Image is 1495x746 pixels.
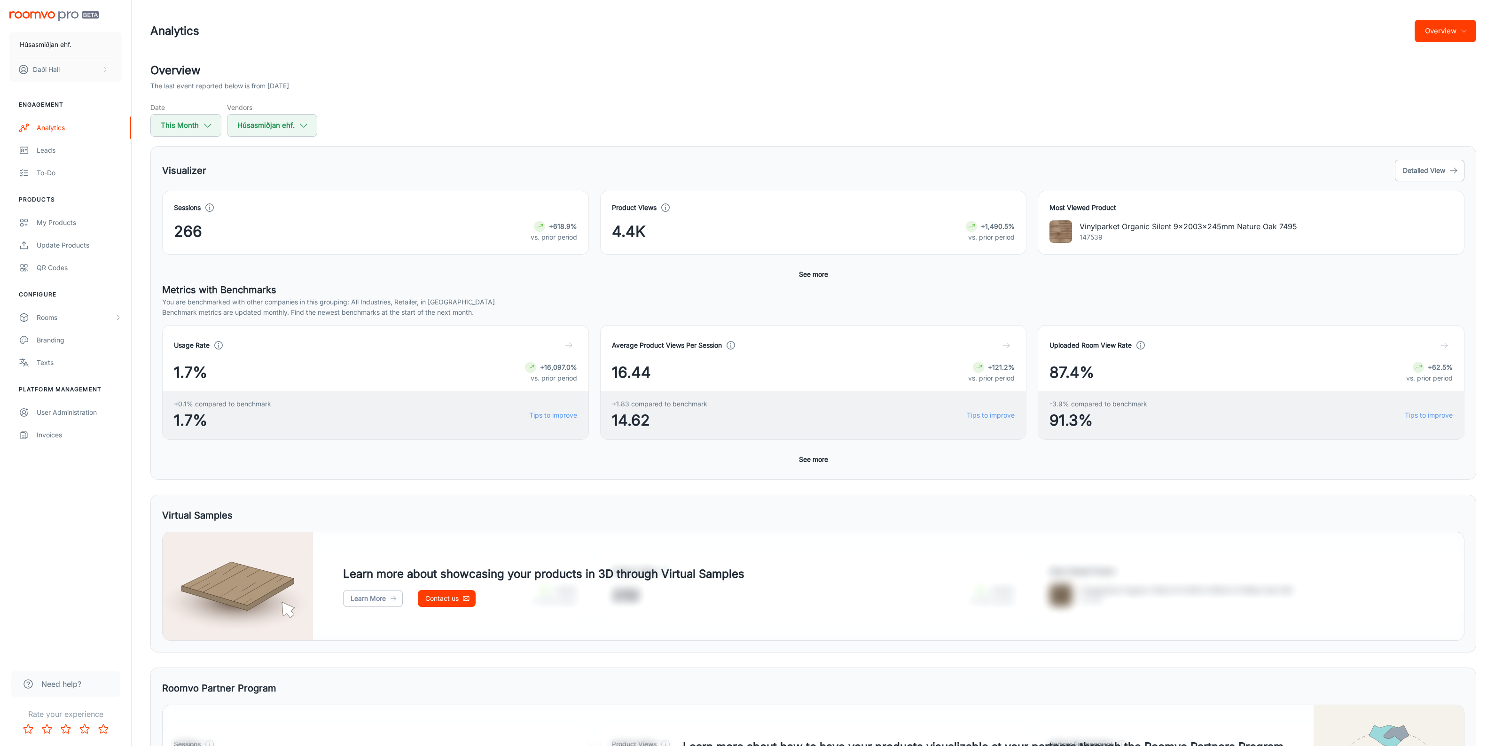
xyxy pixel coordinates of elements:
div: Texts [37,357,122,368]
h1: Analytics [150,23,199,39]
p: vs. prior period [1406,373,1453,383]
button: Rate 5 star [94,720,113,738]
div: To-do [37,168,122,178]
span: 16.44 [612,361,651,384]
button: Rate 2 star [38,720,56,738]
a: Tips to improve [1405,410,1453,420]
h5: Metrics with Benchmarks [162,283,1464,297]
strong: +618.9% [549,222,577,230]
p: vs. prior period [531,232,577,242]
div: Leads [37,145,122,155]
strong: +121.2% [988,363,1015,371]
span: 87.4% [1049,361,1094,384]
img: Vinylparket Organic Silent 9x2003x245mm Nature Oak 7495 [1049,220,1072,243]
button: Overview [1415,20,1476,42]
strong: +16,097.0% [540,363,577,371]
h4: Average Product Views Per Session [612,340,722,350]
strong: +62.5% [1428,363,1453,371]
button: Húsasmiðjan ehf. [227,114,317,137]
button: Rate 3 star [56,720,75,738]
h4: Uploaded Room View Rate [1049,340,1132,350]
span: 14.62 [612,409,707,432]
h4: Product Views [612,202,657,213]
p: Daði Hall [33,64,60,75]
img: Roomvo PRO Beta [9,11,99,21]
span: 266 [174,220,202,243]
h5: Visualizer [162,163,206,178]
h5: Vendors [227,102,317,112]
span: 1.7% [174,361,207,384]
div: User Administration [37,407,122,418]
h5: Virtual Samples [162,508,233,522]
p: Benchmark metrics are updated monthly. Find the newest benchmarks at the start of the next month. [162,307,1464,318]
a: Tips to improve [529,410,577,420]
div: Rooms [37,312,114,323]
button: This Month [150,114,221,137]
span: -3.9% compared to benchmark [1049,399,1147,409]
button: See more [795,266,832,283]
p: You are benchmarked with other companies in this grouping: All Industries, Retailer, in [GEOGRAPH... [162,297,1464,307]
a: Contact us [418,590,476,607]
a: Tips to improve [967,410,1015,420]
h2: Overview [150,62,1476,79]
div: My Products [37,218,122,228]
button: See more [795,451,832,468]
div: Update Products [37,240,122,250]
button: Húsasmiðjan ehf. [9,32,122,57]
h5: Roomvo Partner Program [162,681,276,695]
p: Vinylparket Organic Silent 9x2003x245mm Nature Oak 7495 [1080,221,1297,232]
button: Daði Hall [9,57,122,82]
span: 91.3% [1049,409,1147,432]
p: vs. prior period [525,373,577,383]
p: Húsasmiðjan ehf. [20,39,71,50]
p: vs. prior period [968,373,1015,383]
h4: Usage Rate [174,340,210,350]
h4: Most Viewed Product [1049,202,1453,213]
a: Learn More [343,590,403,607]
p: 147539 [1080,232,1297,242]
strong: +1,490.5% [981,222,1015,230]
div: QR Codes [37,263,122,273]
span: +1.83 compared to benchmark [612,399,707,409]
h4: Sessions [174,202,201,213]
p: The last event reported below is from [DATE] [150,81,289,91]
h4: Learn more about showcasing your products in 3D through Virtual Samples [343,566,744,583]
h5: Date [150,102,221,112]
button: Rate 1 star [19,720,38,738]
button: Detailed View [1395,160,1464,181]
button: Rate 4 star [75,720,94,738]
div: Analytics [37,123,122,133]
p: vs. prior period [966,232,1015,242]
span: Need help? [41,678,81,690]
span: 4.4K [612,220,646,243]
p: Rate your experience [8,708,124,720]
div: Branding [37,335,122,345]
span: +0.1% compared to benchmark [174,399,271,409]
span: 1.7% [174,409,271,432]
div: Invoices [37,430,122,440]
